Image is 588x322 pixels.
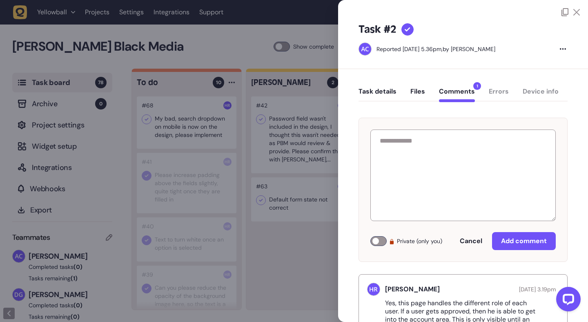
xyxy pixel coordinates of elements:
[473,82,481,90] span: 1
[359,23,396,36] h5: Task #2
[519,286,556,293] span: [DATE] 3.19pm
[410,87,425,102] button: Files
[397,236,442,246] span: Private (only you)
[460,237,482,245] span: Cancel
[359,43,371,55] img: Ameet Chohan
[439,87,475,102] button: Comments
[550,284,584,318] iframe: LiveChat chat widget
[376,45,443,53] div: Reported [DATE] 5.36pm,
[452,233,490,249] button: Cancel
[492,232,556,250] button: Add comment
[501,237,547,245] span: Add comment
[376,45,495,53] div: by [PERSON_NAME]
[359,87,396,102] button: Task details
[385,285,440,293] h5: [PERSON_NAME]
